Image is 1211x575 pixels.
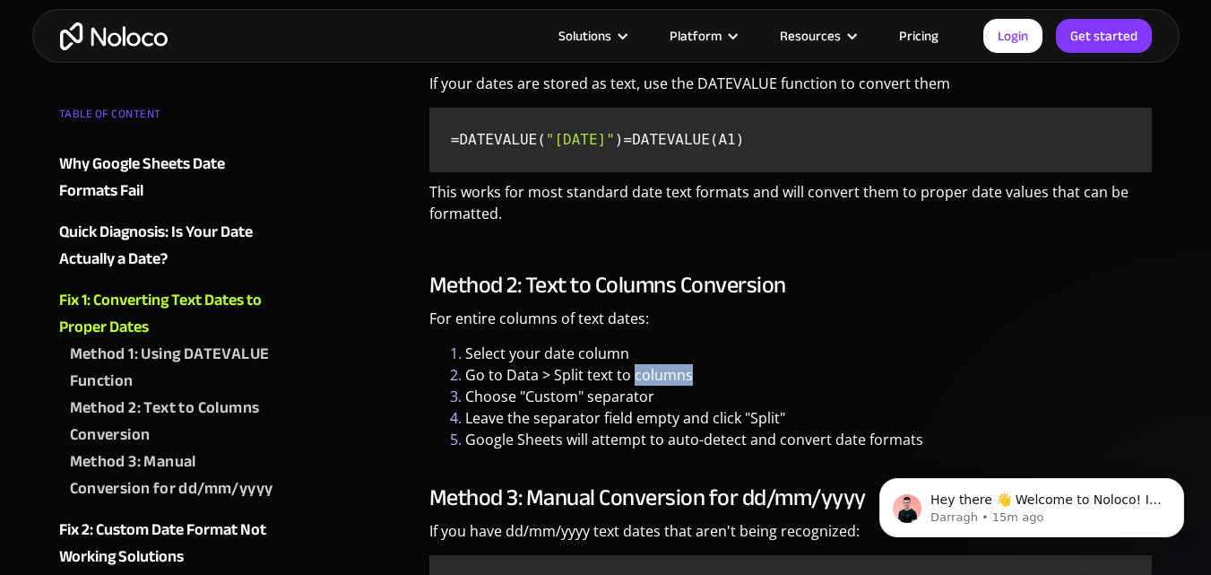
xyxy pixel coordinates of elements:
a: Pricing [877,24,961,48]
div: TABLE OF CONTENT [59,100,276,136]
p: If you have dd/mm/yyyy text dates that aren't being recognized: [429,520,1153,555]
div: Solutions [558,24,611,48]
div: Platform [647,24,757,48]
li: Go to Data > Split text to columns [465,364,1153,386]
p: This works for most standard date text formats and will convert them to proper date values that c... [429,181,1153,238]
li: Choose "Custom" separator [465,386,1153,407]
iframe: Intercom notifications message [852,440,1211,566]
a: Method 3: Manual Conversion for dd/mm/yyyy [70,449,276,502]
a: home [60,22,168,50]
div: Platform [670,24,722,48]
span: ) [615,131,624,148]
a: Method 1: Using DATEVALUE Function [70,341,276,395]
a: Fix 1: Converting Text Dates to Proper Dates [59,287,276,341]
h3: Method 3: Manual Conversion for dd/mm/yyyy [429,484,1153,511]
div: Solutions [536,24,647,48]
p: If your dates are stored as text, use the DATEVALUE function to convert them [429,73,1153,108]
span: "[DATE]" [546,131,615,148]
a: Method 2: Text to Columns Conversion [70,395,276,449]
p: For entire columns of text dates: [429,308,1153,343]
h3: Method 2: Text to Columns Conversion [429,272,1153,299]
a: Fix 2: Custom Date Format Not Working Solutions [59,517,276,571]
a: Get started [1056,19,1152,53]
li: Select your date column [465,343,1153,364]
a: Why Google Sheets Date Formats Fail [59,151,276,205]
code: =DATEVALUE(A1) [437,115,1146,165]
a: Login [983,19,1042,53]
li: Google Sheets will attempt to auto-detect and convert date formats [465,429,1153,450]
a: Quick Diagnosis: Is Your Date Actually a Date? [59,219,276,273]
span: =DATEVALUE( [451,131,546,148]
div: Resources [757,24,877,48]
li: Leave the separator field empty and click "Split" [465,407,1153,429]
div: Resources [780,24,841,48]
